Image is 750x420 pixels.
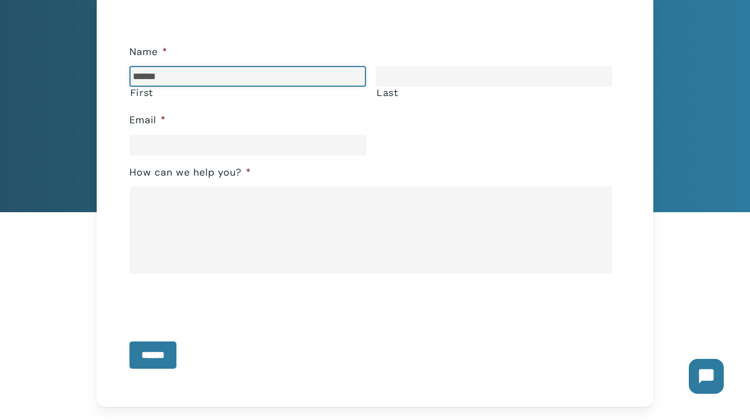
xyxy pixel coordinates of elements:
[130,87,366,98] label: First
[129,114,166,127] label: Email
[376,87,612,98] label: Last
[129,281,296,324] iframe: reCAPTCHA
[678,348,735,405] iframe: Chatbot
[129,166,251,179] label: How can we help you?
[129,46,168,58] label: Name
